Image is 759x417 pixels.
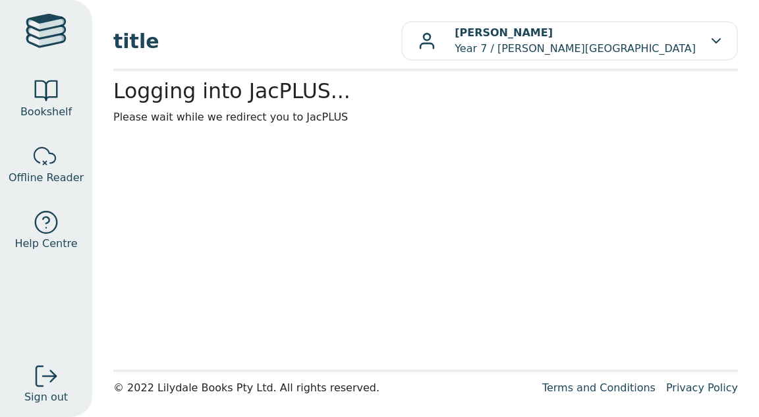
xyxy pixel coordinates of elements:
b: [PERSON_NAME] [455,26,553,39]
h2: Logging into JacPLUS... [113,79,738,104]
span: Help Centre [14,236,77,252]
p: Year 7 / [PERSON_NAME][GEOGRAPHIC_DATA] [455,25,696,57]
span: title [113,26,401,56]
a: Privacy Policy [666,381,738,394]
span: Sign out [24,389,68,405]
p: Please wait while we redirect you to JacPLUS [113,109,738,125]
button: [PERSON_NAME]Year 7 / [PERSON_NAME][GEOGRAPHIC_DATA] [401,21,738,61]
span: Bookshelf [20,104,72,120]
a: Terms and Conditions [542,381,656,394]
span: Offline Reader [9,170,84,186]
div: © 2022 Lilydale Books Pty Ltd. All rights reserved. [113,380,532,396]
